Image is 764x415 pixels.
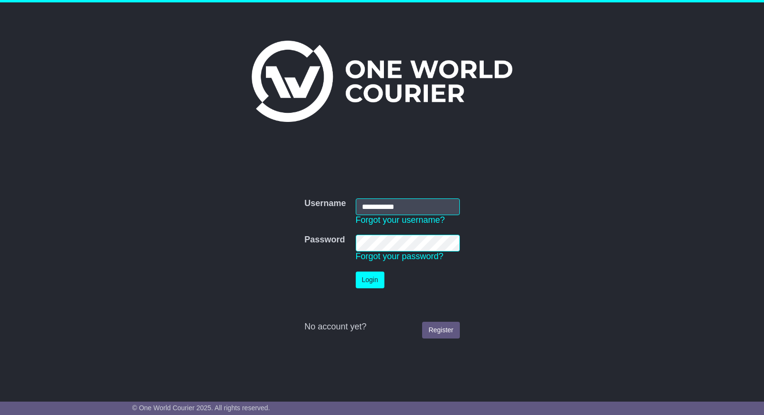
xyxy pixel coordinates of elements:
[356,215,445,225] a: Forgot your username?
[304,322,459,332] div: No account yet?
[252,41,512,122] img: One World
[304,235,345,245] label: Password
[132,404,270,412] span: © One World Courier 2025. All rights reserved.
[422,322,459,339] a: Register
[356,251,444,261] a: Forgot your password?
[356,272,384,288] button: Login
[304,198,346,209] label: Username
